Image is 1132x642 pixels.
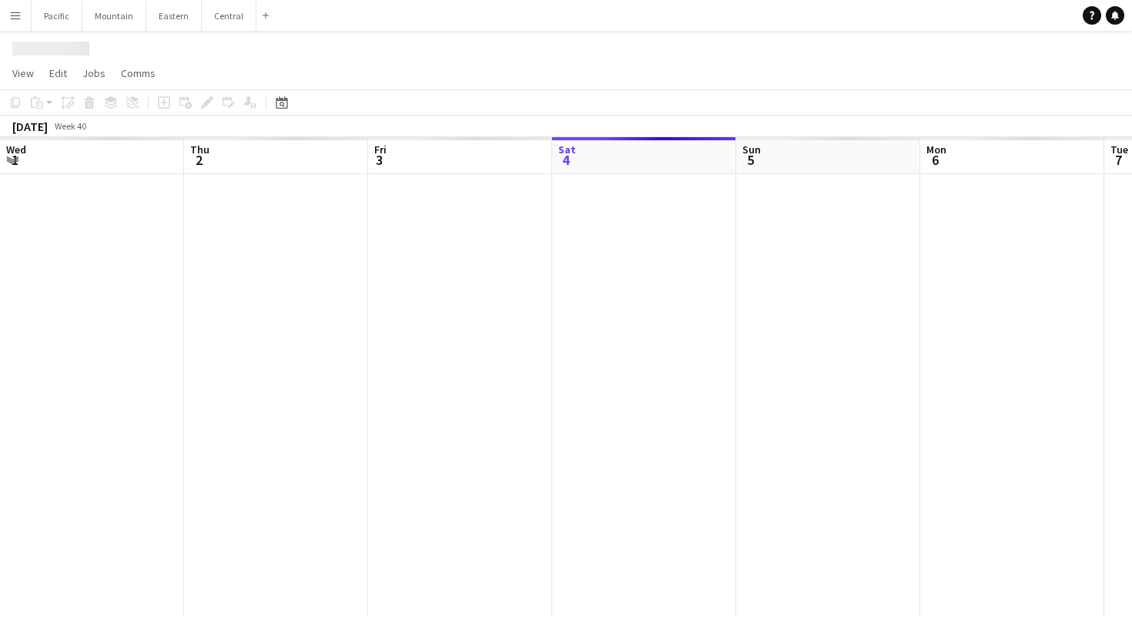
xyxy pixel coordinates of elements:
[924,151,946,169] span: 6
[202,1,256,31] button: Central
[926,143,946,156] span: Mon
[6,143,26,156] span: Wed
[115,63,162,83] a: Comms
[82,66,105,80] span: Jobs
[188,151,209,169] span: 2
[190,143,209,156] span: Thu
[146,1,202,31] button: Eastern
[49,66,67,80] span: Edit
[12,119,48,134] div: [DATE]
[742,143,761,156] span: Sun
[740,151,761,169] span: 5
[82,1,146,31] button: Mountain
[6,63,40,83] a: View
[121,66,156,80] span: Comms
[43,63,73,83] a: Edit
[32,1,82,31] button: Pacific
[372,151,387,169] span: 3
[556,151,576,169] span: 4
[12,66,34,80] span: View
[558,143,576,156] span: Sat
[374,143,387,156] span: Fri
[1108,151,1128,169] span: 7
[51,120,89,132] span: Week 40
[1110,143,1128,156] span: Tue
[76,63,112,83] a: Jobs
[4,151,26,169] span: 1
